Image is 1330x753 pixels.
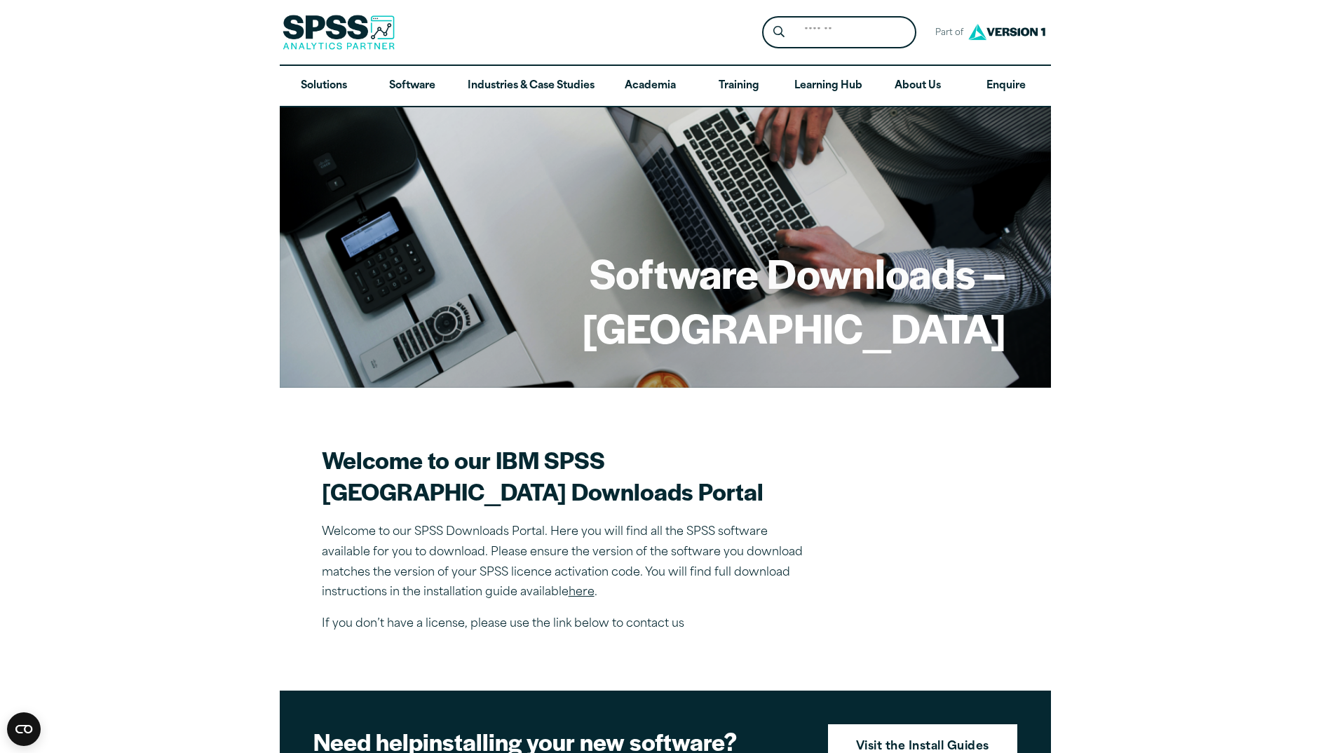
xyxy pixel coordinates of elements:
[283,15,395,50] img: SPSS Analytics Partner
[7,712,41,746] button: Open CMP widget
[325,245,1006,354] h1: Software Downloads – [GEOGRAPHIC_DATA]
[874,66,962,107] a: About Us
[322,614,813,635] p: If you don’t have a license, please use the link below to contact us
[322,444,813,507] h2: Welcome to our IBM SPSS [GEOGRAPHIC_DATA] Downloads Portal
[962,66,1050,107] a: Enquire
[368,66,456,107] a: Software
[694,66,782,107] a: Training
[569,587,595,598] a: here
[322,522,813,603] p: Welcome to our SPSS Downloads Portal. Here you will find all the SPSS software available for you ...
[606,66,694,107] a: Academia
[762,16,916,49] form: Site Header Search Form
[766,20,792,46] button: Search magnifying glass icon
[280,66,368,107] a: Solutions
[280,66,1051,107] nav: Desktop version of site main menu
[928,23,965,43] span: Part of
[773,26,785,38] svg: Search magnifying glass icon
[965,19,1049,45] img: Version1 Logo
[783,66,874,107] a: Learning Hub
[456,66,606,107] a: Industries & Case Studies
